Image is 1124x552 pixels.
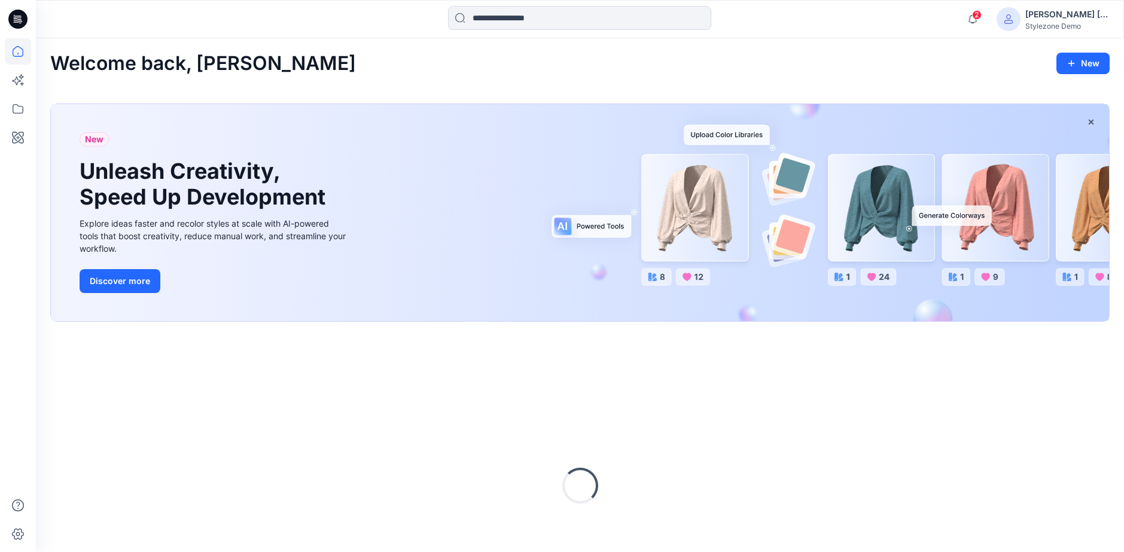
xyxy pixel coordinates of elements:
[85,132,103,147] span: New
[80,269,160,293] button: Discover more
[50,53,356,75] h2: Welcome back, [PERSON_NAME]
[1004,14,1013,24] svg: avatar
[80,269,349,293] a: Discover more
[972,10,982,20] span: 2
[80,217,349,255] div: Explore ideas faster and recolor styles at scale with AI-powered tools that boost creativity, red...
[1056,53,1110,74] button: New
[1025,22,1109,31] div: Stylezone Demo
[1025,7,1109,22] div: [PERSON_NAME] [PERSON_NAME]
[80,158,331,210] h1: Unleash Creativity, Speed Up Development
